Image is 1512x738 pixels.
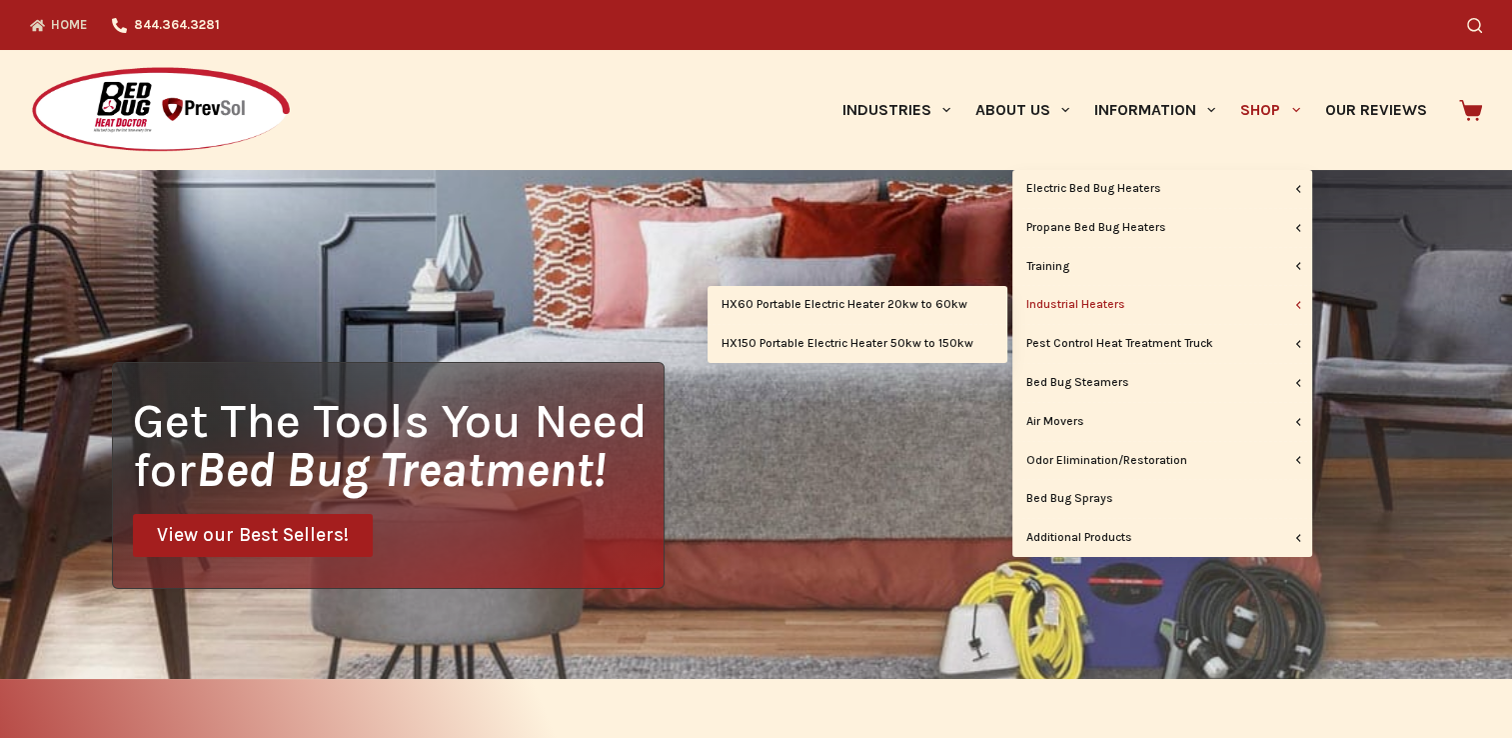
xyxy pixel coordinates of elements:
[30,66,292,155] img: Prevsol/Bed Bug Heat Doctor
[1467,18,1482,33] button: Search
[708,286,1007,324] a: HX60 Portable Electric Heater 20kw to 60kw
[1012,209,1312,247] a: Propane Bed Bug Heaters
[157,526,349,545] span: View our Best Sellers!
[1082,50,1228,170] a: Information
[708,325,1007,363] a: HX150 Portable Electric Heater 50kw to 150kw
[1012,364,1312,402] a: Bed Bug Steamers
[196,441,606,498] i: Bed Bug Treatment!
[1312,50,1439,170] a: Our Reviews
[16,8,76,68] button: Open LiveChat chat widget
[133,396,664,494] h1: Get The Tools You Need for
[1012,519,1312,557] a: Additional Products
[962,50,1081,170] a: About Us
[1012,286,1312,324] a: Industrial Heaters
[1012,248,1312,286] a: Training
[1012,403,1312,441] a: Air Movers
[1012,325,1312,363] a: Pest Control Heat Treatment Truck
[1012,442,1312,480] a: Odor Elimination/Restoration
[829,50,1439,170] nav: Primary
[133,514,373,557] a: View our Best Sellers!
[1012,170,1312,208] a: Electric Bed Bug Heaters
[1228,50,1312,170] a: Shop
[829,50,962,170] a: Industries
[1012,480,1312,518] a: Bed Bug Sprays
